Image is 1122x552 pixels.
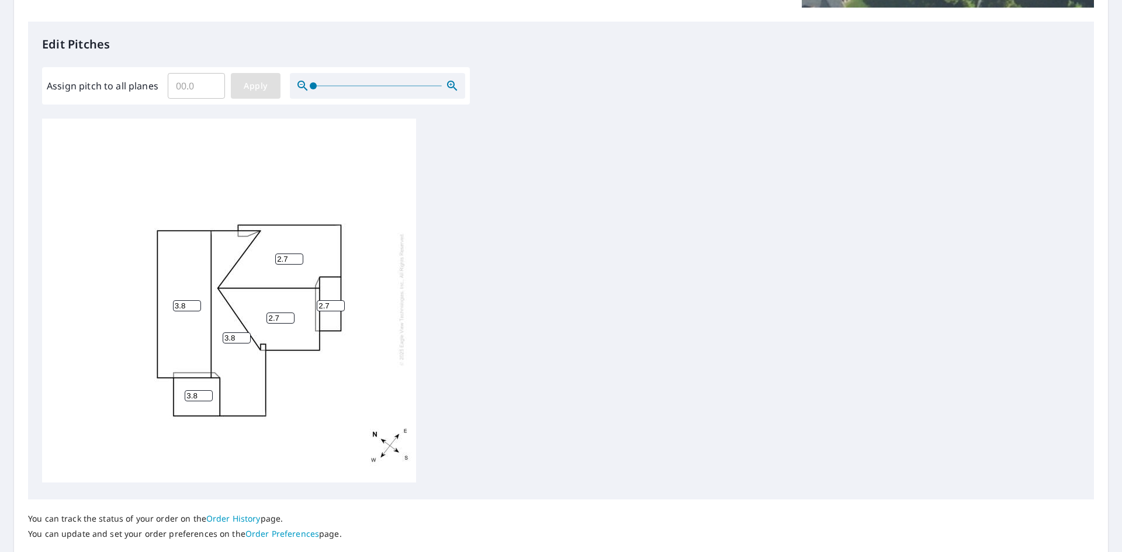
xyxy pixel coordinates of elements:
input: 00.0 [168,70,225,102]
p: You can track the status of your order on the page. [28,513,342,524]
p: You can update and set your order preferences on the page. [28,529,342,539]
span: Apply [240,79,271,93]
button: Apply [231,73,280,99]
p: Edit Pitches [42,36,1080,53]
a: Order Preferences [245,528,319,539]
label: Assign pitch to all planes [47,79,158,93]
a: Order History [206,513,261,524]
